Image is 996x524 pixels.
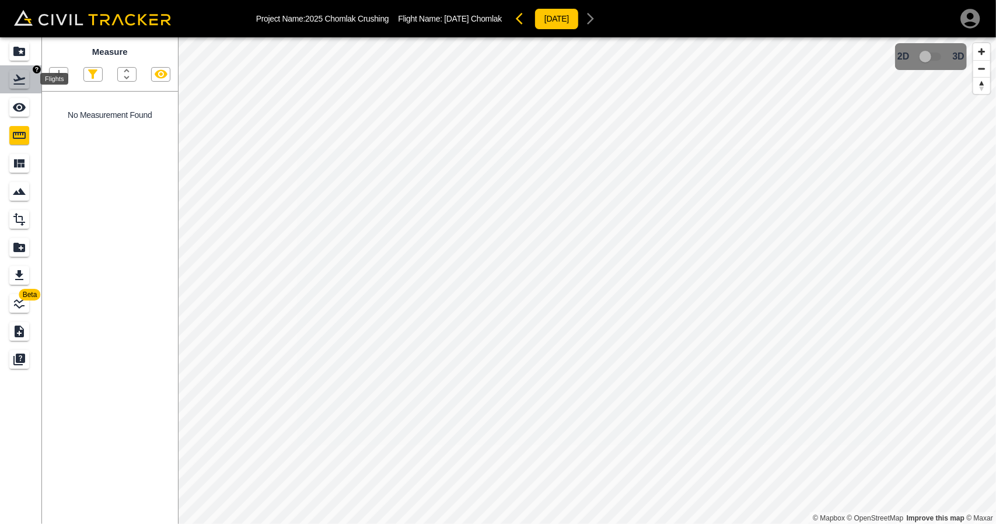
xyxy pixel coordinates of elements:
p: Flight Name: [398,14,502,23]
canvas: Map [178,37,996,524]
button: Reset bearing to north [973,77,990,94]
a: Map feedback [907,514,964,522]
span: [DATE] Chomlak [444,14,502,23]
span: 3D model not uploaded yet [914,46,948,68]
span: 2D [897,51,909,62]
a: OpenStreetMap [847,514,904,522]
a: Maxar [966,514,993,522]
span: 3D [953,51,964,62]
button: [DATE] [534,8,579,30]
a: Mapbox [813,514,845,522]
p: Project Name: 2025 Chomlak Crushing [256,14,389,23]
button: Zoom out [973,60,990,77]
button: Zoom in [973,43,990,60]
img: Civil Tracker [14,10,171,26]
div: Flights [40,73,68,85]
